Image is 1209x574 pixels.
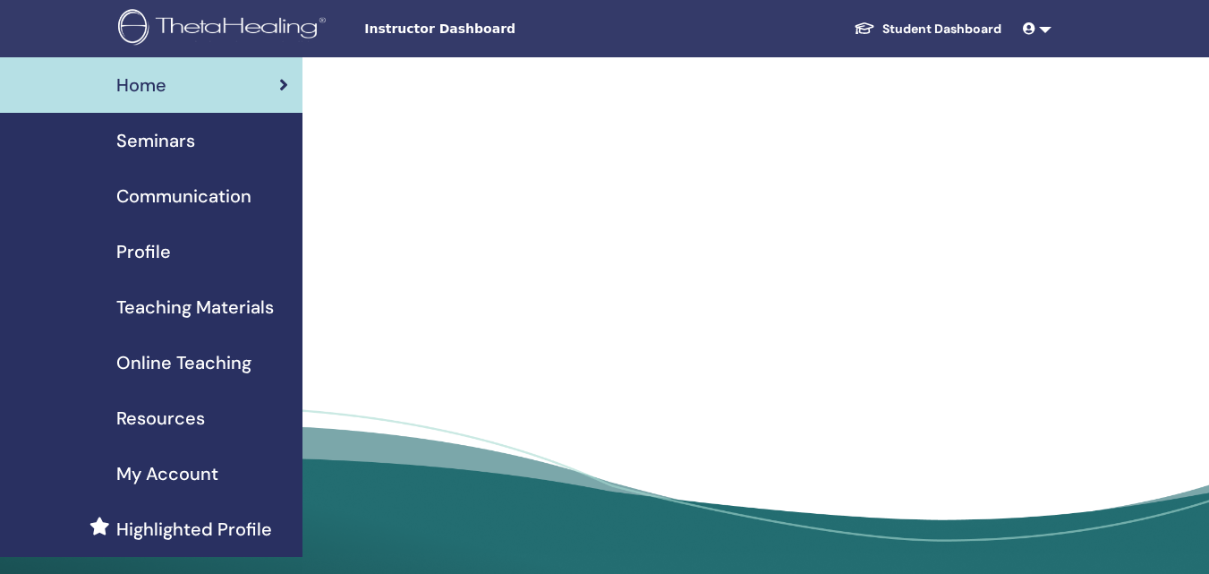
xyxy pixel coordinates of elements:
[116,238,171,265] span: Profile
[118,9,332,49] img: logo.png
[116,460,218,487] span: My Account
[116,516,272,543] span: Highlighted Profile
[839,13,1016,46] a: Student Dashboard
[116,127,195,154] span: Seminars
[854,21,875,36] img: graduation-cap-white.svg
[116,72,166,99] span: Home
[116,405,205,432] span: Resources
[364,20,633,39] span: Instructor Dashboard
[116,294,274,321] span: Teaching Materials
[116,349,251,376] span: Online Teaching
[116,183,251,210] span: Communication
